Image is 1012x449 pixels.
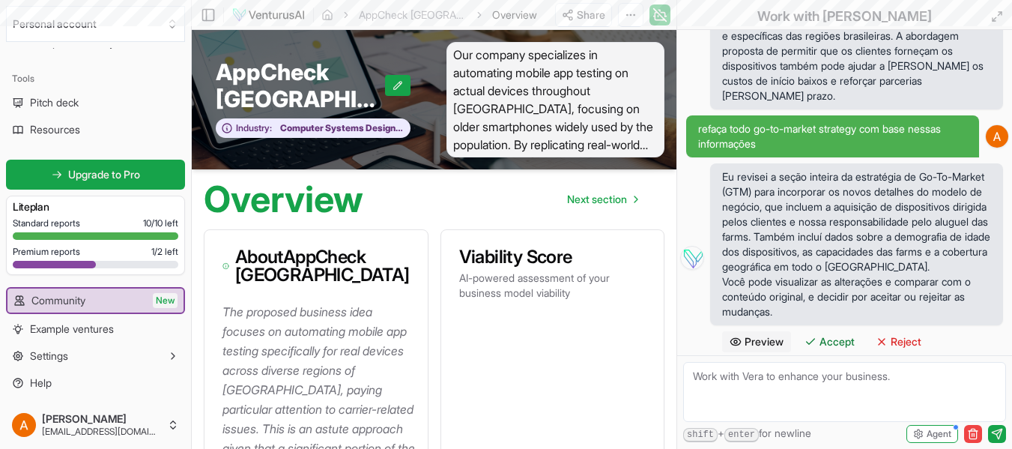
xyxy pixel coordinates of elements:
span: Preview [745,334,784,349]
p: Você pode visualizar as alterações e comparar com o conteúdo original, e decidir por aceitar ou r... [722,274,991,319]
button: Accept [797,331,862,352]
kbd: enter [724,428,759,442]
h1: Overview [204,181,363,217]
span: refaça todo go-to-market strategy com base nessas informações [698,121,967,151]
img: ACg8ocLo2YqbDyXwm31vU8l9U9iwBTV5Gdb82VirKzt35Ha_vjr6Qg=s96-c [986,125,1008,148]
span: [EMAIL_ADDRESS][DOMAIN_NAME] [42,426,161,438]
a: Help [6,371,185,395]
span: Reject [891,334,921,349]
span: Resources [30,122,80,137]
div: Tools [6,67,185,91]
button: [PERSON_NAME][EMAIL_ADDRESS][DOMAIN_NAME] [6,407,185,443]
span: Agent [927,428,951,440]
h3: Viability Score [459,248,646,266]
span: Example ventures [30,322,114,337]
button: Preview [722,331,791,352]
span: AppCheck [GEOGRAPHIC_DATA] [216,58,385,112]
button: Reject [868,331,929,352]
span: Upgrade to Pro [68,167,140,182]
h3: About AppCheck [GEOGRAPHIC_DATA] [222,248,410,284]
img: ACg8ocLo2YqbDyXwm31vU8l9U9iwBTV5Gdb82VirKzt35Ha_vjr6Qg=s96-c [12,413,36,437]
button: Industry:Computer Systems Design and Related Services [216,118,410,139]
span: 1 / 2 left [151,246,178,258]
a: Upgrade to Pro [6,160,185,190]
kbd: shift [683,428,718,442]
span: Premium reports [13,246,80,258]
span: Community [31,293,85,308]
button: Agent [906,425,958,443]
button: Settings [6,344,185,368]
span: Our company specializes in automating mobile app testing on actual devices throughout [GEOGRAPHIC... [446,42,665,157]
a: Resources [6,118,185,142]
a: CommunityNew [7,289,184,313]
span: Help [30,376,52,391]
h3: Lite plan [13,199,178,214]
a: Example ventures [6,317,185,341]
span: Next section [567,192,627,207]
span: + for newline [683,426,811,442]
span: Industry: [236,122,272,134]
img: Vera [680,246,704,270]
span: Settings [30,349,68,364]
span: New [153,293,178,308]
span: [PERSON_NAME] [42,412,161,426]
span: Computer Systems Design and Related Services [272,122,402,134]
p: Eu revisei a seção inteira da estratégia de Go-To-Market (GTM) para incorporar os novos detalhes ... [722,169,991,274]
span: Pitch deck [30,95,79,110]
span: Accept [819,334,855,349]
a: Go to next page [555,184,649,214]
span: Standard reports [13,217,80,229]
nav: pagination [555,184,649,214]
a: Pitch deck [6,91,185,115]
p: AI-powered assessment of your business model viability [459,271,646,301]
span: 10 / 10 left [143,217,178,229]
